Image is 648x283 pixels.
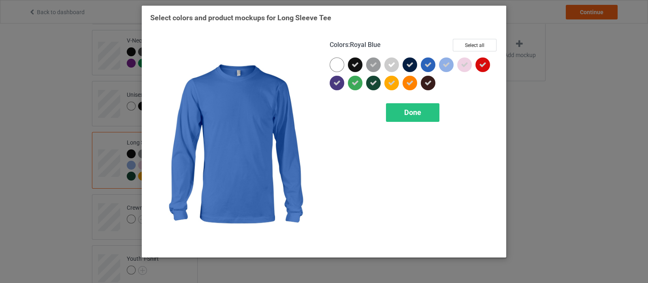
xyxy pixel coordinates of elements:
[404,108,421,117] span: Done
[150,39,318,249] img: regular.jpg
[453,39,497,51] button: Select all
[350,41,381,49] span: Royal Blue
[330,41,381,49] h4: :
[330,41,348,49] span: Colors
[150,13,331,22] span: Select colors and product mockups for Long Sleeve Tee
